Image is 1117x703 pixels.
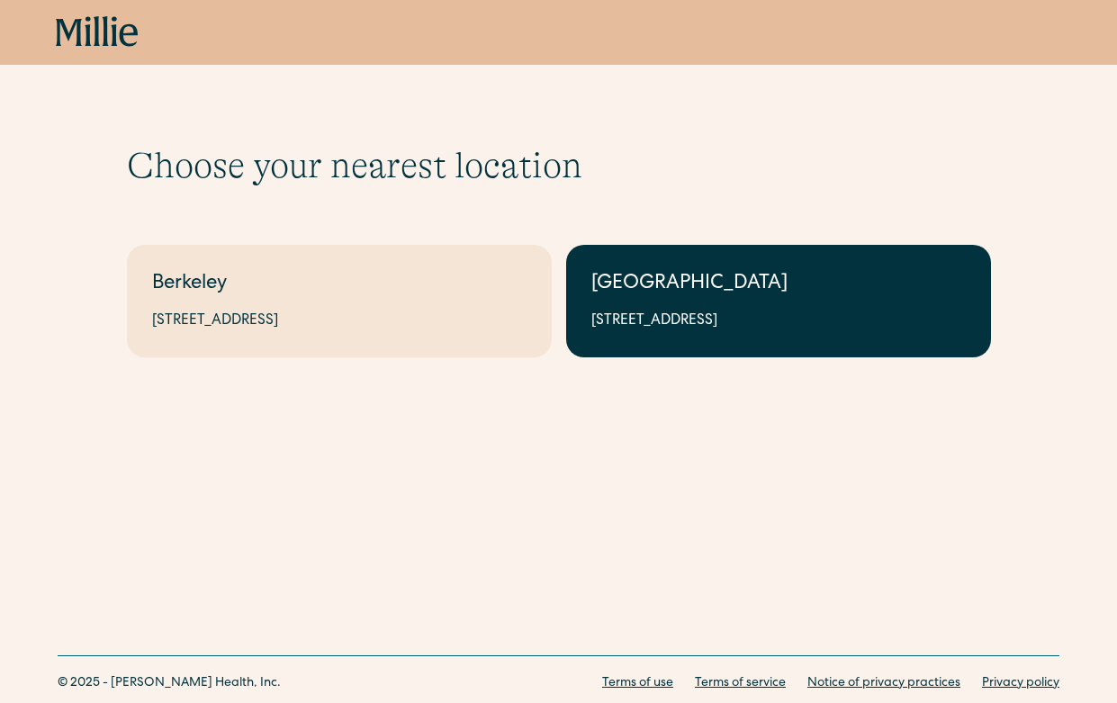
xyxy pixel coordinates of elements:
[566,245,991,357] a: [GEOGRAPHIC_DATA][STREET_ADDRESS]
[127,245,552,357] a: Berkeley[STREET_ADDRESS]
[695,674,786,693] a: Terms of service
[127,144,991,187] h1: Choose your nearest location
[591,270,966,300] div: [GEOGRAPHIC_DATA]
[807,674,960,693] a: Notice of privacy practices
[591,311,966,332] div: [STREET_ADDRESS]
[152,270,527,300] div: Berkeley
[602,674,673,693] a: Terms of use
[982,674,1059,693] a: Privacy policy
[58,674,281,693] div: © 2025 - [PERSON_NAME] Health, Inc.
[152,311,527,332] div: [STREET_ADDRESS]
